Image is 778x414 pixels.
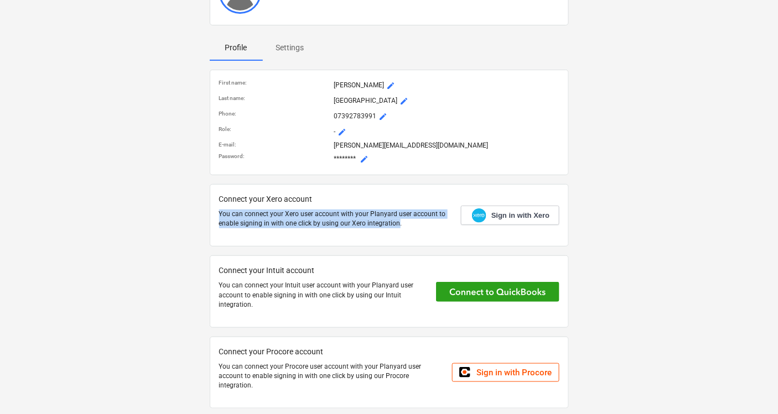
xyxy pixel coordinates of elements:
img: Xero logo [472,208,486,223]
p: Connect your Xero account [219,193,452,205]
span: Sign in with Procore [477,368,552,378]
span: mode_edit [400,97,408,106]
a: Sign in with Procore [452,363,559,382]
p: Connect your Procore account [219,346,443,358]
p: [GEOGRAPHIC_DATA] [334,95,559,108]
p: Role : [219,125,330,133]
a: Sign in with Xero [461,206,559,225]
p: Connect your Intuit account [219,265,427,276]
p: [PERSON_NAME] [334,79,559,92]
span: mode_edit [338,128,346,137]
span: mode_edit [360,155,369,164]
p: [PERSON_NAME][EMAIL_ADDRESS][DOMAIN_NAME] [334,141,559,150]
span: mode_edit [386,81,395,90]
p: Last name : [219,95,330,102]
p: Phone : [219,110,330,117]
p: Settings [276,42,304,54]
p: You can connect your Intuit user account with your Planyard user account to enable signing in wit... [219,281,427,309]
p: First name : [219,79,330,86]
span: Sign in with Xero [491,211,549,221]
p: 07392783991 [334,110,559,123]
p: Profile [223,42,250,54]
p: - [334,125,559,139]
span: mode_edit [378,112,387,121]
p: Password : [219,153,330,160]
p: E-mail : [219,141,330,148]
p: You can connect your Procore user account with your Planyard user account to enable signing in wi... [219,362,443,390]
p: You can connect your Xero user account with your Planyard user account to enable signing in with ... [219,209,452,228]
